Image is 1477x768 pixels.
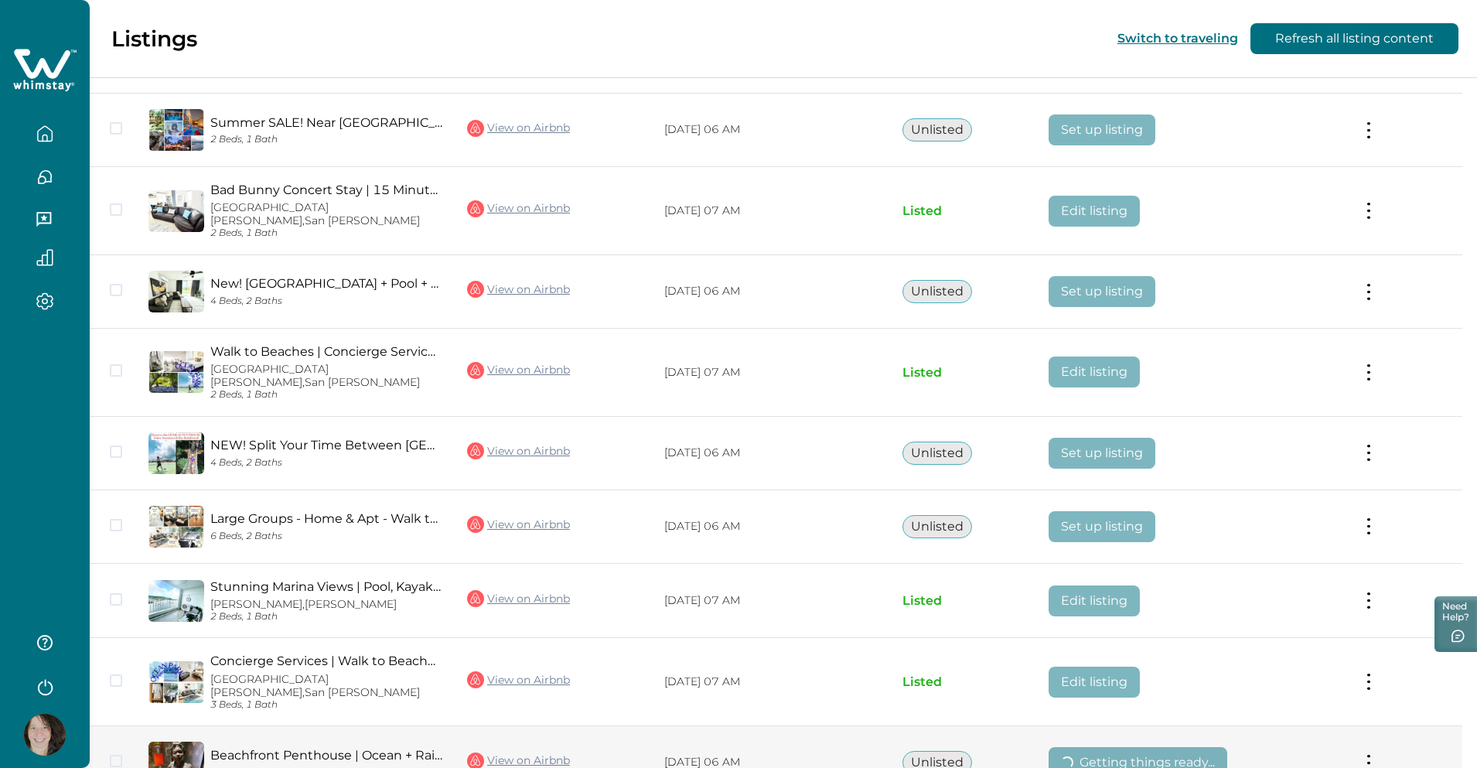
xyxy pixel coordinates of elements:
a: Concierge Services | Walk to Beaches & Restaurants [210,654,442,668]
a: Walk to Beaches | Concierge Services & Tours | AC [210,344,442,359]
p: Listed [902,203,1023,219]
p: 4 Beds, 2 Baths [210,457,442,469]
p: [PERSON_NAME], [PERSON_NAME] [210,598,442,611]
button: Set up listing [1049,114,1155,145]
button: Edit listing [1049,357,1140,387]
p: 2 Beds, 1 Bath [210,611,442,623]
a: Summer SALE! Near [GEOGRAPHIC_DATA] + Beach + Airport [210,115,442,130]
button: Edit listing [1049,585,1140,616]
button: Set up listing [1049,438,1155,469]
button: Unlisted [902,442,972,465]
a: View on Airbnb [467,589,570,609]
p: [GEOGRAPHIC_DATA][PERSON_NAME], San [PERSON_NAME] [210,363,442,389]
p: 6 Beds, 2 Baths [210,531,442,542]
img: propertyImage_Summer SALE! Near La Placita + Beach + Airport [148,109,204,151]
img: propertyImage_Concierge Services | Walk to Beaches & Restaurants [148,661,204,703]
img: Whimstay Host [24,714,66,756]
img: propertyImage_Bad Bunny Concert Stay | 15 Minutes | Near SJU [148,190,204,232]
p: Listings [111,26,197,52]
p: 4 Beds, 2 Baths [210,295,442,307]
p: [DATE] 06 AM [664,284,878,299]
a: View on Airbnb [467,199,570,219]
button: Unlisted [902,118,972,142]
a: View on Airbnb [467,360,570,381]
p: [DATE] 07 AM [664,365,878,381]
p: [DATE] 06 AM [664,519,878,534]
a: Large Groups - Home & Apt - Walk to Beach+Eateries [210,511,442,526]
a: Beachfront Penthouse | Ocean + Rainforest Views [210,748,442,763]
a: View on Airbnb [467,441,570,461]
a: View on Airbnb [467,118,570,138]
p: [GEOGRAPHIC_DATA][PERSON_NAME], San [PERSON_NAME] [210,673,442,699]
a: Bad Bunny Concert Stay | 15 Minutes | Near SJU [210,183,442,197]
p: [DATE] 06 AM [664,445,878,461]
p: 2 Beds, 1 Bath [210,227,442,239]
p: Listed [902,674,1023,690]
button: Unlisted [902,515,972,538]
button: Refresh all listing content [1250,23,1458,54]
p: [DATE] 07 AM [664,203,878,219]
button: Switch to traveling [1117,31,1238,46]
a: Stunning Marina Views | Pool, Kayak & Island Tours [210,579,442,594]
a: View on Airbnb [467,670,570,690]
a: New! [GEOGRAPHIC_DATA] + Pool + Gym - near [GEOGRAPHIC_DATA] [210,276,442,291]
img: propertyImage_Large Groups - Home & Apt - Walk to Beach+Eateries [148,506,204,548]
button: Edit listing [1049,196,1140,227]
a: View on Airbnb [467,279,570,299]
p: 3 Beds, 1 Bath [210,699,442,711]
p: [GEOGRAPHIC_DATA][PERSON_NAME], San [PERSON_NAME] [210,201,442,227]
p: [DATE] 07 AM [664,593,878,609]
button: Set up listing [1049,511,1155,542]
p: Listed [902,593,1023,609]
p: [DATE] 06 AM [664,122,878,138]
a: NEW! Split Your Time Between [GEOGRAPHIC_DATA][PERSON_NAME] and [GEOGRAPHIC_DATA]! [210,438,442,452]
p: 2 Beds, 1 Bath [210,389,442,401]
p: [DATE] 07 AM [664,674,878,690]
img: propertyImage_Stunning Marina Views | Pool, Kayak & Island Tours [148,580,204,622]
img: propertyImage_New! Mountain Views + Pool + Gym - near Beaches [148,271,204,312]
img: propertyImage_Walk to Beaches | Concierge Services & Tours | AC [148,351,204,393]
p: 2 Beds, 1 Bath [210,134,442,145]
button: Set up listing [1049,276,1155,307]
a: View on Airbnb [467,514,570,534]
img: propertyImage_NEW! Split Your Time Between San Juan and Loiza! [148,432,204,474]
button: Edit listing [1049,667,1140,698]
button: Unlisted [902,280,972,303]
p: Listed [902,365,1023,381]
